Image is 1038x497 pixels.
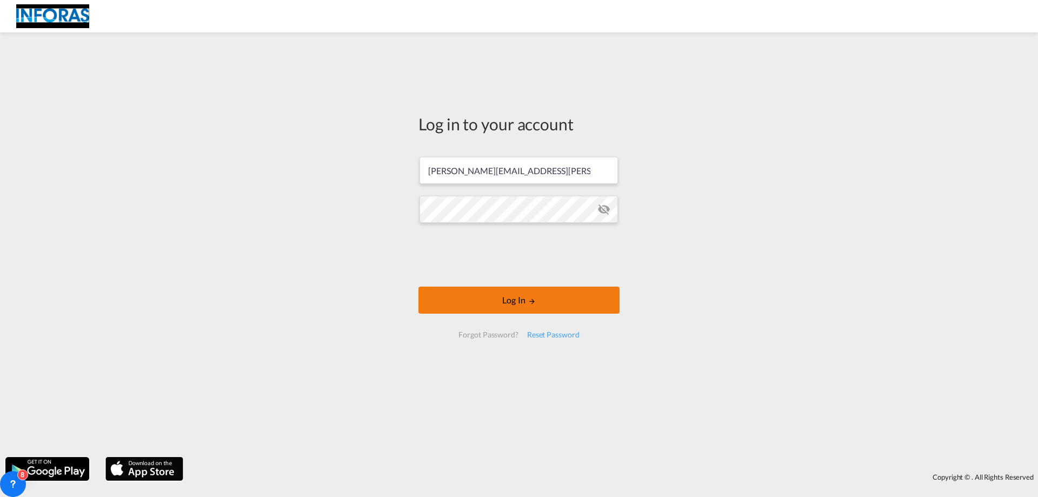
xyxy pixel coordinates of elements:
iframe: reCAPTCHA [437,234,601,276]
img: google.png [4,456,90,482]
img: apple.png [104,456,184,482]
div: Reset Password [523,325,584,344]
div: Log in to your account [418,112,620,135]
input: Enter email/phone number [420,157,618,184]
img: eff75c7098ee11eeb65dd1c63e392380.jpg [16,4,89,29]
div: Copyright © . All Rights Reserved [189,468,1038,486]
button: LOGIN [418,287,620,314]
div: Forgot Password? [454,325,522,344]
md-icon: icon-eye-off [597,203,610,216]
